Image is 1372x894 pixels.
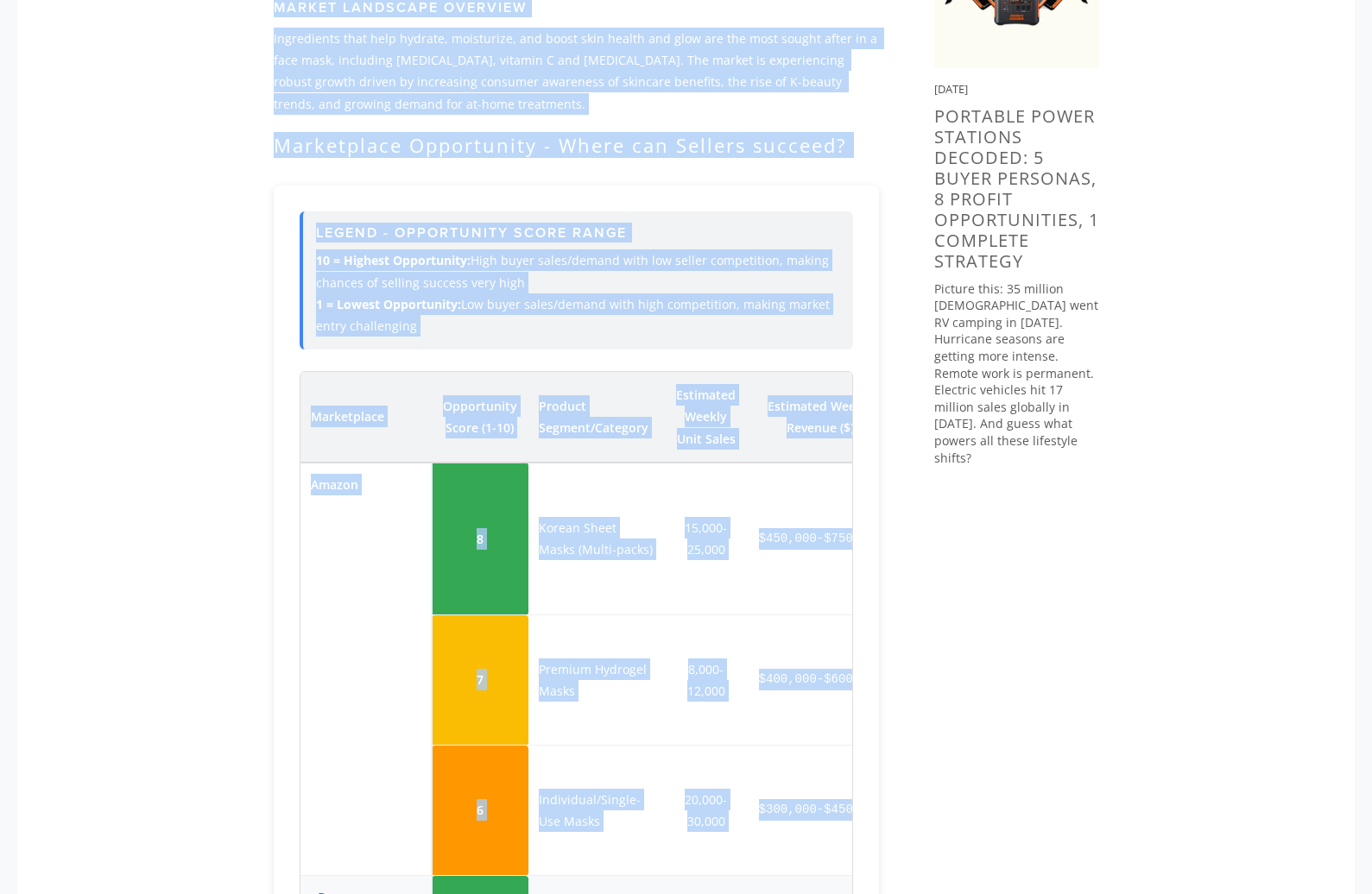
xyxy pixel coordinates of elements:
th: Marketplace [300,372,432,463]
td: 8 [432,463,528,615]
td: Korean Sheet Masks (Multi-packs) [528,463,665,615]
th: Opportunity Score (1-10) [432,372,528,463]
h3: Legend - Opportunity Score Range [316,224,840,241]
th: Estimated Weekly Revenue ($) [748,372,893,463]
td: 8,000-12,000 [665,615,748,746]
td: $400,000-$600,000 [748,615,893,746]
td: Premium Hydrogel Masks [528,615,665,746]
td: $450,000-$750,000 [748,463,893,615]
td: Individual/Single-Use Masks [528,746,665,876]
strong: 10 = Highest Opportunity: [316,252,471,268]
time: [DATE] [934,81,968,97]
p: Low buyer sales/demand with high competition, making market entry challenging [316,293,840,337]
td: 7 [432,615,528,746]
a: Portable Power Stations Decoded: 5 Buyer Personas, 8 Profit Opportunities, 1 Complete Strategy [934,104,1099,273]
td: $300,000-$450,000 [748,746,893,876]
p: Picture this: 35 million [DEMOGRAPHIC_DATA] went RV camping in [DATE]. Hurricane seasons are gett... [934,280,1099,467]
td: 15,000-25,000 [665,463,748,615]
h2: Marketplace Opportunity - Where can Sellers succeed? [274,134,879,156]
p: Ingredients that help hydrate, moisturize, and boost skin health and glow are the most sought aft... [274,28,879,115]
strong: 1 = Lowest Opportunity: [316,296,461,312]
th: Estimated Weekly Unit Sales [665,372,748,463]
td: Amazon [300,463,432,876]
th: Product Segment/Category [528,372,665,463]
p: High buyer sales/demand with low seller competition, making chances of selling success very high [316,249,840,293]
td: 20,000-30,000 [665,746,748,876]
td: 6 [432,746,528,876]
